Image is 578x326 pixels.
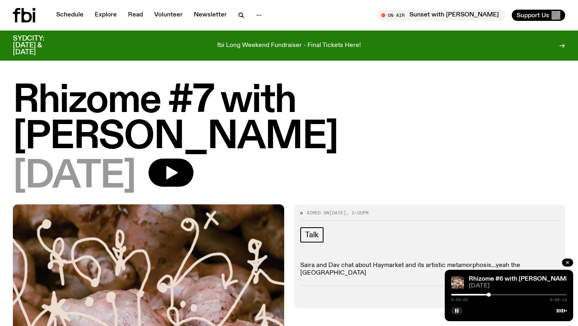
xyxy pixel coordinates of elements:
[300,227,324,242] a: Talk
[149,10,187,21] a: Volunteer
[305,230,319,239] span: Talk
[307,210,329,216] span: Aired on
[550,298,567,302] span: 0:06:13
[329,210,346,216] span: [DATE]
[13,83,565,155] h1: Rhizome #7 with [PERSON_NAME]
[217,42,361,49] p: fbi Long Weekend Fundraiser - Final Tickets Here!
[451,298,468,302] span: 0:02:01
[51,10,88,21] a: Schedule
[451,276,464,289] img: A close up picture of a bunch of ginger roots. Yellow squiggles with arrows, hearts and dots are ...
[469,276,572,282] a: Rhizome #6 with [PERSON_NAME]
[469,283,567,289] span: [DATE]
[346,210,368,216] span: , 2:00pm
[189,10,232,21] a: Newsletter
[90,10,122,21] a: Explore
[123,10,148,21] a: Read
[13,35,64,56] h3: SYDCITY: [DATE] & [DATE]
[13,159,136,195] span: [DATE]
[517,12,549,19] span: Support Us
[377,10,505,21] button: On AirSunset with [PERSON_NAME]
[300,262,559,277] p: Saira and Dav chat about Haymarket and its artistic metamorphosis...yeah the [GEOGRAPHIC_DATA]
[512,10,565,21] button: Support Us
